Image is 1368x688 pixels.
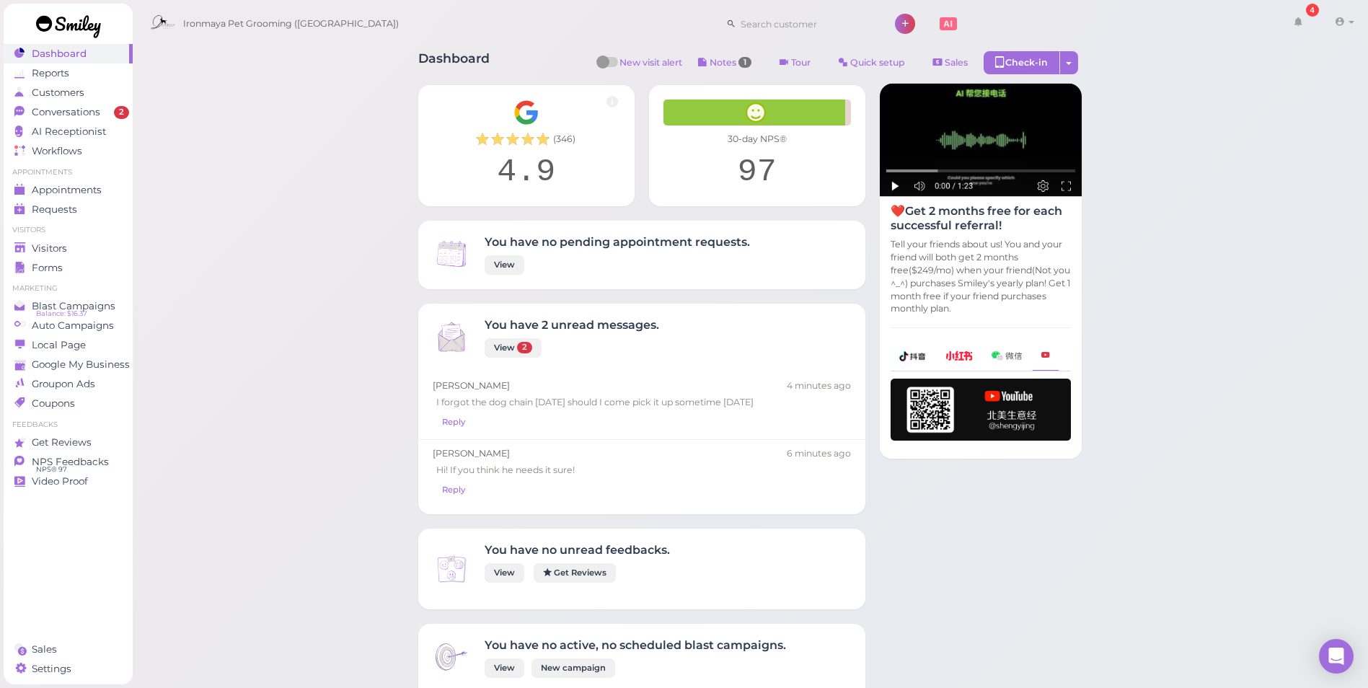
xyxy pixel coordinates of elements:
[4,374,133,394] a: Groupon Ads
[826,51,917,74] a: Quick setup
[4,180,133,200] a: Appointments
[4,472,133,491] a: Video Proof
[32,397,75,410] span: Coupons
[663,133,851,146] div: 30-day NPS®
[891,204,1071,231] h4: ❤️Get 2 months free for each successful referral!
[433,235,470,273] img: Inbox
[4,283,133,294] li: Marketing
[32,145,82,157] span: Workflows
[433,480,475,500] a: Reply
[32,643,57,656] span: Sales
[32,358,130,371] span: Google My Business
[114,106,129,119] span: 2
[32,184,102,196] span: Appointments
[32,67,69,79] span: Reports
[787,379,851,392] div: 10/10 09:59am
[4,640,133,659] a: Sales
[767,51,823,74] a: Tour
[534,563,616,583] a: Get Reviews
[32,48,87,60] span: Dashboard
[36,308,87,319] span: Balance: $16.37
[1306,4,1319,17] div: 4
[433,447,851,460] div: [PERSON_NAME]
[32,436,92,449] span: Get Reviews
[4,200,133,219] a: Requests
[4,420,133,430] li: Feedbacks
[32,475,88,488] span: Video Proof
[32,262,63,274] span: Forms
[4,122,133,141] a: AI Receptionist
[513,100,539,125] img: Google__G__Logo-edd0e34f60d7ca4a2f4ece79cff21ae3.svg
[736,12,875,35] input: Search customer
[485,563,524,583] a: View
[945,351,973,361] img: xhs-786d23addd57f6a2be217d5a65f4ab6b.png
[485,318,659,332] h4: You have 2 unread messages.
[4,63,133,83] a: Reports
[485,543,670,557] h4: You have no unread feedbacks.
[686,51,764,74] button: Notes 1
[4,258,133,278] a: Forms
[32,378,95,390] span: Groupon Ads
[32,319,114,332] span: Auto Campaigns
[945,57,968,68] span: Sales
[619,56,682,78] span: New visit alert
[433,413,475,432] a: Reply
[787,447,851,460] div: 10/10 09:57am
[4,44,133,63] a: Dashboard
[921,51,980,74] a: Sales
[433,153,620,192] div: 4.9
[32,242,67,255] span: Visitors
[32,87,84,99] span: Customers
[4,225,133,235] li: Visitors
[4,316,133,335] a: Auto Campaigns
[32,203,77,216] span: Requests
[32,125,106,138] span: AI Receptionist
[4,433,133,452] a: Get Reviews
[32,339,86,351] span: Local Page
[1319,639,1354,674] div: Open Intercom Messenger
[738,57,751,68] span: 1
[663,153,851,192] div: 97
[485,658,524,678] a: View
[517,342,532,353] span: 2
[4,335,133,355] a: Local Page
[418,51,490,78] h1: Dashboard
[433,392,851,413] div: I forgot the dog chain [DATE] should I come pick it up sometime [DATE]
[891,379,1071,441] img: youtube-h-92280983ece59b2848f85fc261e8ffad.png
[485,255,524,275] a: View
[433,379,851,392] div: [PERSON_NAME]
[32,300,115,312] span: Blast Campaigns
[4,83,133,102] a: Customers
[984,51,1060,74] div: Check-in
[4,167,133,177] li: Appointments
[433,638,470,676] img: Inbox
[531,658,615,678] a: New campaign
[485,638,786,652] h4: You have no active, no scheduled blast campaigns.
[880,84,1082,197] img: AI receptionist
[553,133,575,146] span: ( 346 )
[4,355,133,374] a: Google My Business
[4,141,133,161] a: Workflows
[992,351,1022,361] img: wechat-a99521bb4f7854bbf8f190d1356e2cdb.png
[899,351,927,361] img: douyin-2727e60b7b0d5d1bbe969c21619e8014.png
[4,452,133,472] a: NPS Feedbacks NPS® 97
[32,663,71,675] span: Settings
[433,550,470,588] img: Inbox
[485,235,750,249] h4: You have no pending appointment requests.
[4,239,133,258] a: Visitors
[183,4,399,44] span: Ironmaya Pet Grooming ([GEOGRAPHIC_DATA])
[4,659,133,679] a: Settings
[36,464,67,475] span: NPS® 97
[433,318,470,356] img: Inbox
[891,238,1071,315] p: Tell your friends about us! You and your friend will both get 2 months free($249/mo) when your fr...
[485,338,542,358] a: View 2
[433,460,851,480] div: Hi! If you think he needs it sure!
[4,296,133,316] a: Blast Campaigns Balance: $16.37
[32,106,100,118] span: Conversations
[4,102,133,122] a: Conversations 2
[4,394,133,413] a: Coupons
[32,456,109,468] span: NPS Feedbacks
